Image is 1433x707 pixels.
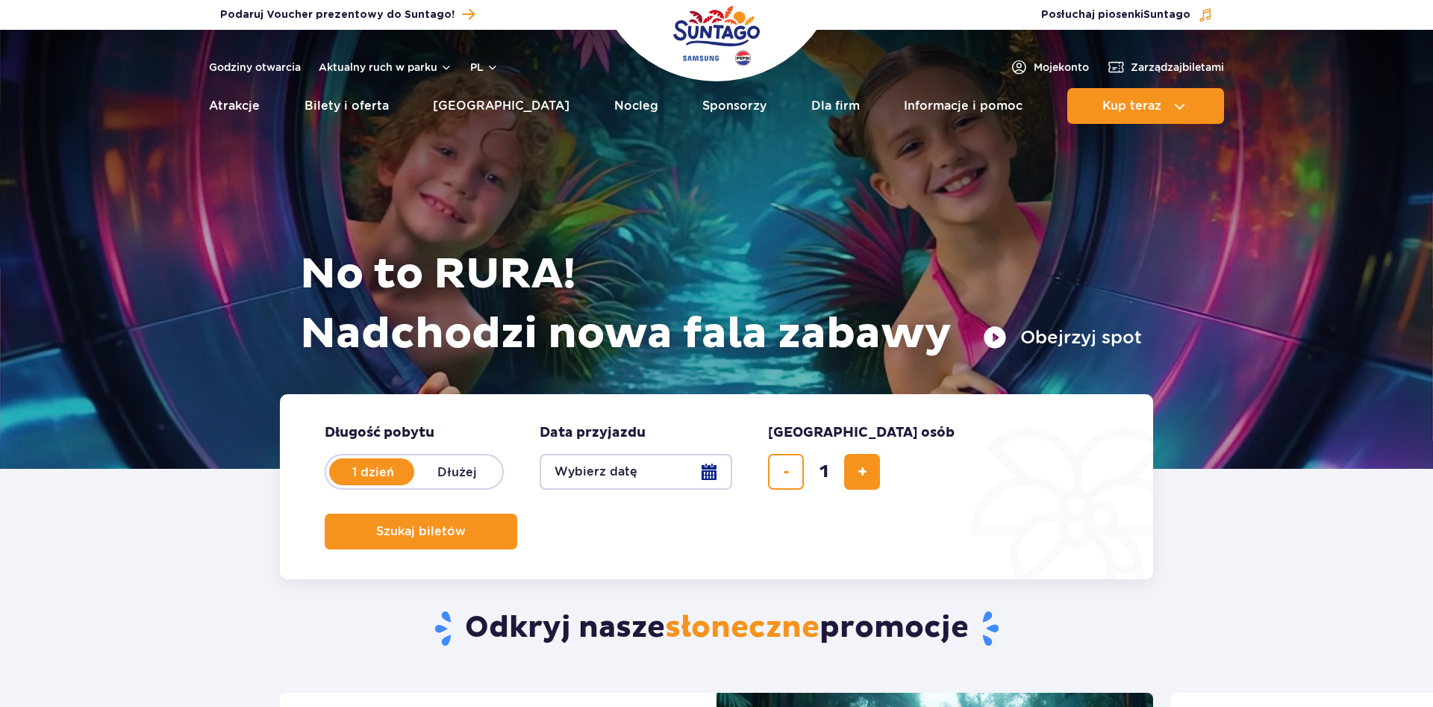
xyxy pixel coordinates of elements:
button: Posłuchaj piosenkiSuntago [1041,7,1213,22]
input: liczba biletów [806,454,842,490]
span: Długość pobytu [325,424,434,442]
button: dodaj bilet [844,454,880,490]
a: Dla firm [811,88,860,124]
label: Dłużej [414,456,499,488]
h1: No to RURA! Nadchodzi nowa fala zabawy [300,245,1142,364]
span: [GEOGRAPHIC_DATA] osób [768,424,955,442]
button: Szukaj biletów [325,514,517,549]
a: Nocleg [614,88,658,124]
span: Kup teraz [1102,99,1161,113]
a: Bilety i oferta [305,88,389,124]
a: Informacje i pomoc [904,88,1023,124]
h2: Odkryj nasze promocje [280,609,1154,648]
a: Atrakcje [209,88,260,124]
button: Aktualny ruch w parku [319,61,452,73]
span: Posłuchaj piosenki [1041,7,1190,22]
a: Godziny otwarcia [209,60,301,75]
button: pl [470,60,499,75]
button: Wybierz datę [540,454,732,490]
button: Obejrzyj spot [983,326,1142,349]
a: Sponsorzy [702,88,767,124]
button: Kup teraz [1067,88,1224,124]
button: usuń bilet [768,454,804,490]
form: Planowanie wizyty w Park of Poland [280,394,1153,579]
span: Data przyjazdu [540,424,646,442]
span: Szukaj biletów [376,525,466,538]
span: Suntago [1143,10,1190,20]
a: Mojekonto [1010,58,1089,76]
a: Podaruj Voucher prezentowy do Suntago! [220,4,475,25]
label: 1 dzień [331,456,416,488]
a: Zarządzajbiletami [1107,58,1224,76]
span: Podaruj Voucher prezentowy do Suntago! [220,7,455,22]
a: [GEOGRAPHIC_DATA] [433,88,569,124]
span: słoneczne [665,609,819,647]
span: Moje konto [1034,60,1089,75]
span: Zarządzaj biletami [1131,60,1224,75]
